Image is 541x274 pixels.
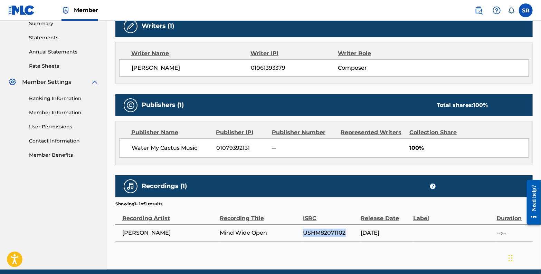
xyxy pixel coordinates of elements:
img: MLC Logo [8,5,35,15]
a: Member Information [29,109,99,116]
span: 01061393379 [251,64,338,72]
div: Publisher IPI [216,128,267,137]
span: 100 % [473,102,488,108]
a: Public Search [472,3,486,17]
div: Help [490,3,504,17]
div: Publisher Number [272,128,335,137]
span: ? [430,184,436,189]
p: Showing 1 - 1 of 1 results [115,201,162,207]
span: 100% [409,144,529,152]
span: [PERSON_NAME] [122,229,216,237]
div: Total shares: [437,101,488,109]
img: search [475,6,483,14]
span: Member [74,6,98,14]
a: Member Benefits [29,151,99,159]
a: Contact Information [29,137,99,145]
img: Recordings [126,182,135,190]
div: Recording Title [220,207,300,223]
span: Mind Wide Open [220,229,300,237]
img: Member Settings [8,78,17,86]
span: Water My Cactus Music [132,144,211,152]
span: [PERSON_NAME] [132,64,251,72]
h5: Writers (1) [142,22,174,30]
span: --:-- [497,229,529,237]
img: Writers [126,22,135,30]
div: Label [413,207,493,223]
img: Publishers [126,101,135,109]
div: Represented Writers [341,128,404,137]
iframe: Chat Widget [506,241,541,274]
a: Rate Sheets [29,62,99,70]
h5: Recordings (1) [142,182,187,190]
a: Summary [29,20,99,27]
img: expand [91,78,99,86]
a: Banking Information [29,95,99,102]
div: Writer IPI [250,49,338,58]
div: Writer Role [338,49,418,58]
span: [DATE] [361,229,410,237]
div: Collection Share [409,128,469,137]
div: Writer Name [131,49,250,58]
span: USHM82071102 [303,229,358,237]
div: Drag [509,248,513,268]
div: Duration [497,207,529,223]
a: Annual Statements [29,48,99,56]
iframe: Resource Center [522,175,541,230]
img: help [493,6,501,14]
span: Composer [338,64,417,72]
span: Member Settings [22,78,71,86]
div: Release Date [361,207,410,223]
span: 01079392131 [216,144,267,152]
a: User Permissions [29,123,99,130]
div: Notifications [508,7,515,14]
h5: Publishers (1) [142,101,184,109]
div: Publisher Name [131,128,211,137]
div: ISRC [303,207,358,223]
span: -- [272,144,335,152]
img: Top Rightsholder [61,6,70,14]
div: Recording Artist [122,207,216,223]
div: User Menu [519,3,533,17]
a: Statements [29,34,99,41]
